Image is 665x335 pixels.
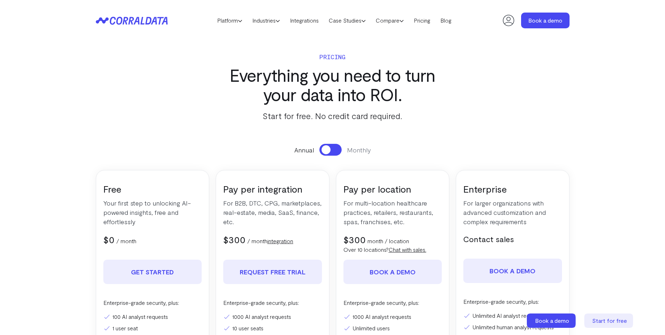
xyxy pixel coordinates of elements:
li: 10 user seats [223,324,322,332]
a: Book a demo [521,13,570,28]
p: month / location [367,237,409,245]
a: Chat with sales. [389,246,426,253]
span: Start for free [592,317,627,324]
p: For larger organizations with advanced customization and complex requirements [463,198,562,226]
p: Start for free. No credit card required. [216,109,449,122]
a: Start for free [584,313,634,328]
p: For B2B, DTC, CPG, marketplaces, real-estate, media, SaaS, finance, etc. [223,198,322,226]
li: Unlimited human analyst requests [463,323,562,331]
a: Book a demo [527,313,577,328]
p: Enterprise-grade security, plus: [463,297,562,306]
a: Industries [247,15,285,26]
p: Enterprise-grade security, plus: [343,298,442,307]
a: Get Started [103,260,202,284]
span: Annual [294,145,314,155]
span: $300 [223,234,245,245]
h3: Free [103,183,202,195]
a: Compare [371,15,409,26]
span: $300 [343,234,366,245]
a: Blog [435,15,456,26]
a: REQUEST FREE TRIAL [223,260,322,284]
a: Pricing [409,15,435,26]
p: / month [247,237,293,245]
span: Book a demo [535,317,569,324]
p: Over 10 locations? [343,245,442,254]
a: Platform [212,15,247,26]
li: 1000 AI analyst requests [223,312,322,321]
a: Case Studies [324,15,371,26]
li: Unlimited users [343,324,442,332]
p: For multi-location healthcare practices, retailers, restaurants, spas, franchises, etc. [343,198,442,226]
p: Your first step to unlocking AI-powered insights, free and effortlessly [103,198,202,226]
h3: Enterprise [463,183,562,195]
li: 1000 AI analyst requests [343,312,442,321]
a: integration [267,237,293,244]
h5: Contact sales [463,233,562,244]
a: Integrations [285,15,324,26]
p: Pricing [216,52,449,62]
h3: Pay per integration [223,183,322,195]
p: Enterprise-grade security, plus: [223,298,322,307]
li: 1 user seat [103,324,202,332]
li: Unlimited AI analyst requests [463,311,562,320]
p: Enterprise-grade security, plus: [103,298,202,307]
h3: Pay per location [343,183,442,195]
a: Book a demo [463,259,562,283]
li: 100 AI analyst requests [103,312,202,321]
span: $0 [103,234,114,245]
p: / month [116,237,136,245]
h3: Everything you need to turn your data into ROI. [216,65,449,104]
span: Monthly [347,145,371,155]
a: Book a demo [343,260,442,284]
